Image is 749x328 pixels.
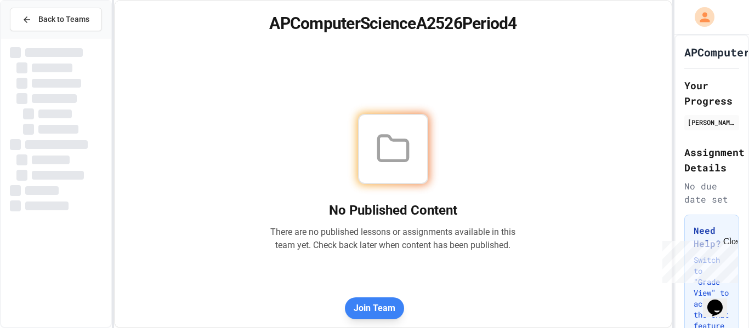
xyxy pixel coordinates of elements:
p: There are no published lessons or assignments available in this team yet. Check back later when c... [270,226,516,252]
iframe: chat widget [658,237,738,283]
button: Back to Teams [10,8,102,31]
div: My Account [683,4,717,30]
span: Back to Teams [38,14,89,25]
h2: No Published Content [270,202,516,219]
h3: Need Help? [694,224,730,250]
div: Chat with us now!Close [4,4,76,70]
h2: Your Progress [684,78,739,108]
iframe: chat widget [703,284,738,317]
div: No due date set [684,180,739,206]
h1: APComputerScienceA2526Period4 [128,14,659,33]
div: [PERSON_NAME] [PERSON_NAME] [688,117,736,127]
button: Join Team [345,297,404,319]
h2: Assignment Details [684,145,739,175]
